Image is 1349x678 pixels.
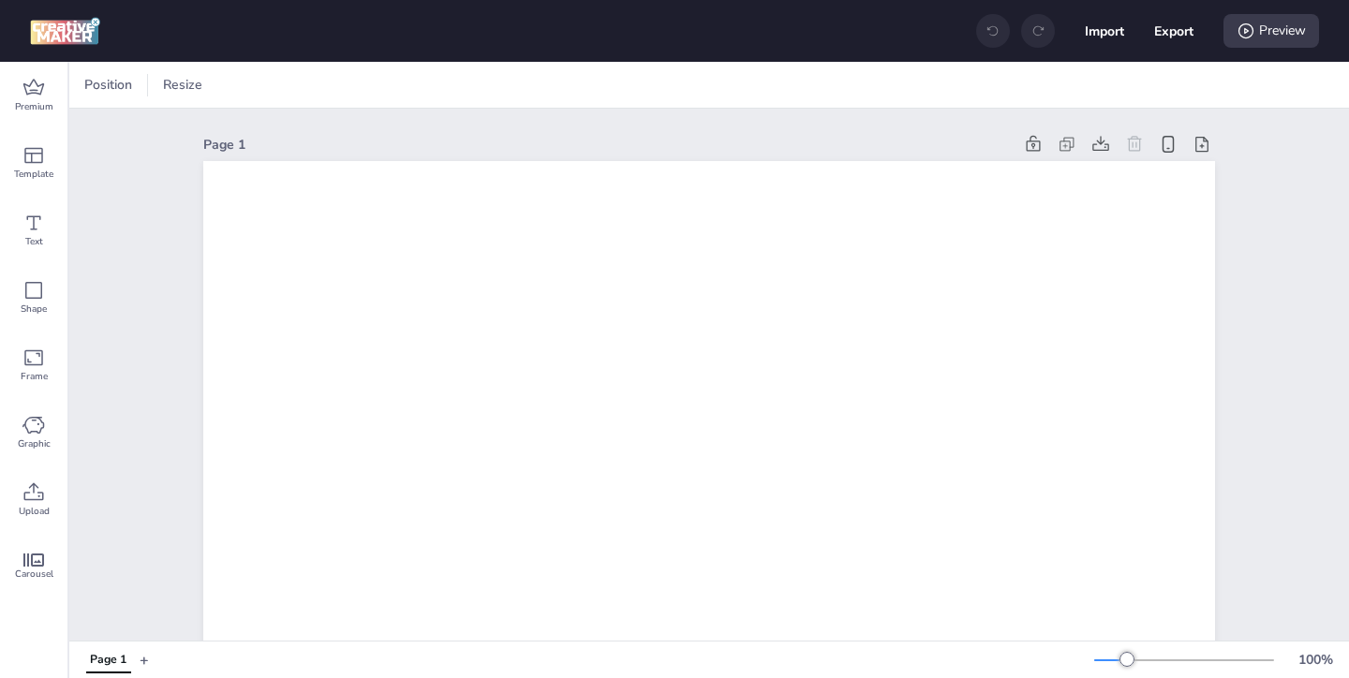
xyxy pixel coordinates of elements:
[159,75,206,95] span: Resize
[77,643,140,676] div: Tabs
[21,302,47,317] span: Shape
[1085,11,1124,51] button: Import
[1293,650,1338,670] div: 100 %
[1223,14,1319,48] div: Preview
[25,234,43,249] span: Text
[1154,11,1193,51] button: Export
[90,652,126,669] div: Page 1
[140,643,149,676] button: +
[21,369,48,384] span: Frame
[15,99,53,114] span: Premium
[30,17,100,45] img: logo Creative Maker
[81,75,136,95] span: Position
[14,167,53,182] span: Template
[19,504,50,519] span: Upload
[203,135,1013,155] div: Page 1
[18,436,51,451] span: Graphic
[15,567,53,582] span: Carousel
